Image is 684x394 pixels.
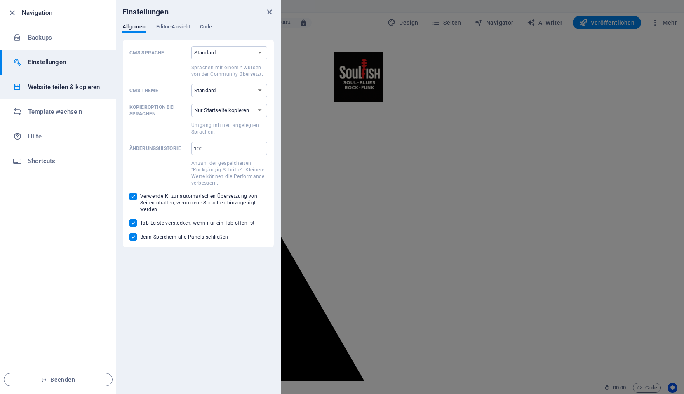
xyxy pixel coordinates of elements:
[191,104,267,117] select: Kopieroption bei SprachenUmgang mit neu angelegten Sprachen.
[191,160,267,186] p: Anzahl der gespeicherten "Rückgängig-Schritte". Kleinere Werte können die Performance verbessern.
[3,3,58,10] a: Skip to main content
[140,234,228,240] span: Beim Speichern alle Panels schließen
[22,8,109,18] h6: Navigation
[28,33,104,42] h6: Backups
[140,193,267,213] span: Verwende KI zur automatischen Übersetzung von Seiteninhalten, wenn neue Sprachen hinzugefügt werden
[264,7,274,17] button: close
[28,107,104,117] h6: Template wechseln
[11,376,106,383] span: Beenden
[191,64,267,77] p: Sprachen mit einem * wurden von der Community übersetzt.
[129,145,188,152] p: Änderungshistorie
[28,57,104,67] h6: Einstellungen
[191,84,267,97] select: CMS Theme
[0,124,116,149] a: Hilfe
[191,46,267,59] select: CMS SpracheSprachen mit einem * wurden von der Community übersetzt.
[122,22,146,33] span: Allgemein
[140,220,255,226] span: Tab-Leiste verstecken, wenn nur ein Tab offen ist
[129,104,188,117] p: Kopieroption bei Sprachen
[28,82,104,92] h6: Website teilen & kopieren
[156,22,190,33] span: Editor-Ansicht
[4,373,113,386] button: Beenden
[28,131,104,141] h6: Hilfe
[122,23,274,39] div: Einstellungen
[28,156,104,166] h6: Shortcuts
[129,49,188,56] p: CMS Sprache
[122,7,169,17] h6: Einstellungen
[200,22,212,33] span: Code
[191,122,267,135] p: Umgang mit neu angelegten Sprachen.
[191,142,267,155] input: ÄnderungshistorieAnzahl der gespeicherten "Rückgängig-Schritte". Kleinere Werte können die Perfor...
[129,87,188,94] p: CMS Theme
